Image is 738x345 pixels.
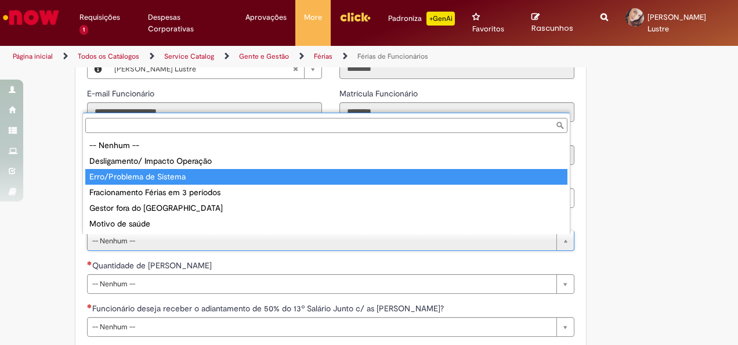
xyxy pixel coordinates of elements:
div: Fracionamento Férias em 3 períodos [85,185,567,200]
div: Gestor fora do [GEOGRAPHIC_DATA] [85,200,567,216]
div: Desligamento/ Impacto Operação [85,153,567,169]
div: Erro/Problema de Sistema [85,169,567,185]
ul: Motivo da Exceção [83,135,570,234]
div: Motivo de saúde [85,216,567,232]
div: -- Nenhum -- [85,138,567,153]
